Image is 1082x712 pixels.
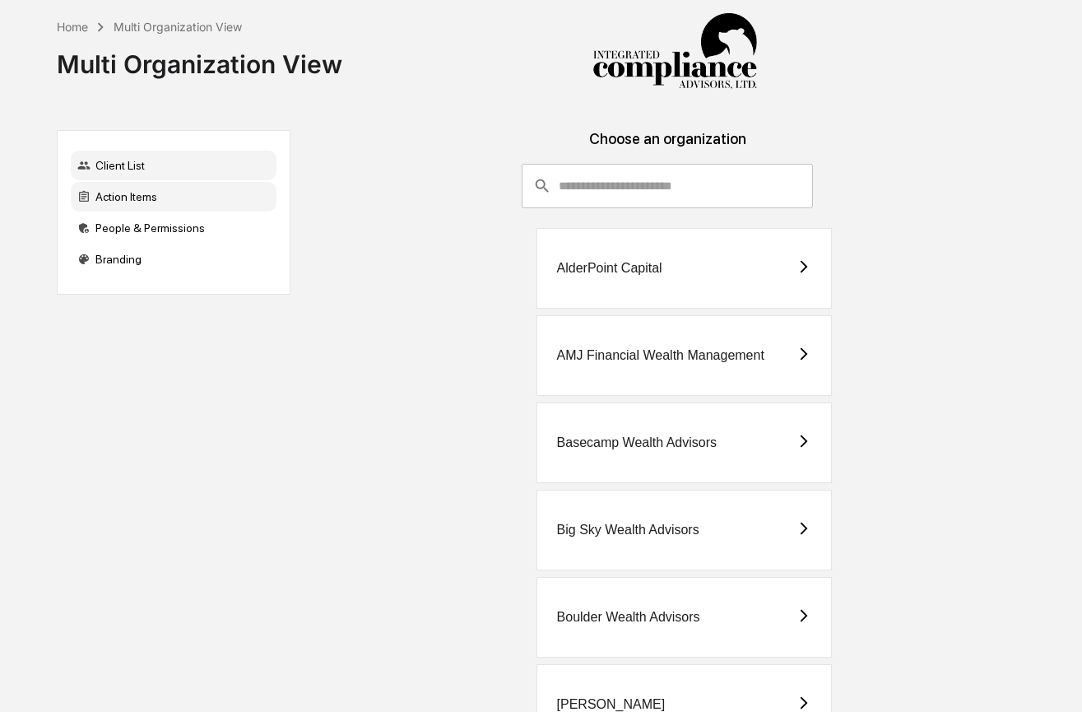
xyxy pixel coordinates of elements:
div: AMJ Financial Wealth Management [557,348,764,363]
div: consultant-dashboard__filter-organizations-search-bar [522,164,812,208]
img: Integrated Compliance Advisors [592,13,757,91]
div: Home [57,20,88,34]
div: Multi Organization View [57,36,342,79]
div: [PERSON_NAME] [557,697,666,712]
div: Basecamp Wealth Advisors [557,435,717,450]
div: Action Items [71,182,276,212]
div: Multi Organization View [114,20,242,34]
div: Boulder Wealth Advisors [557,610,700,625]
div: Big Sky Wealth Advisors [557,523,699,537]
div: Client List [71,151,276,180]
div: AlderPoint Capital [557,261,662,276]
div: Choose an organization [304,130,1031,164]
div: People & Permissions [71,213,276,243]
div: Branding [71,244,276,274]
